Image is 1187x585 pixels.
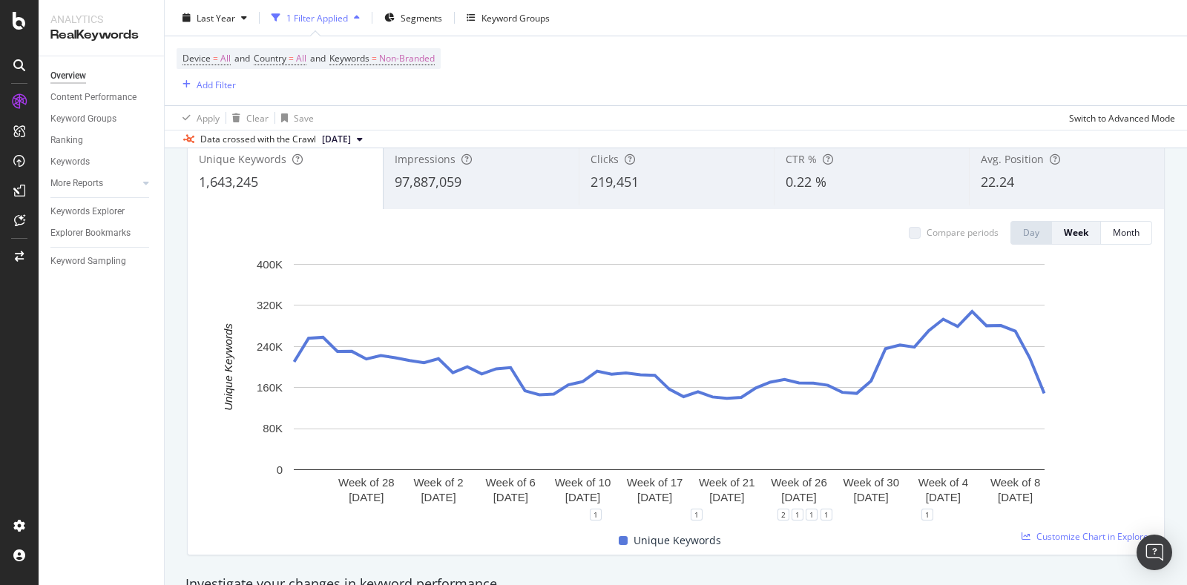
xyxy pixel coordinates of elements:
[1036,530,1152,543] span: Customize Chart in Explorer
[257,258,283,271] text: 400K
[277,463,283,476] text: 0
[50,90,137,105] div: Content Performance
[263,422,283,434] text: 80K
[781,491,816,503] text: [DATE]
[637,491,672,503] text: [DATE]
[246,111,269,124] div: Clear
[329,52,369,65] span: Keywords
[50,176,103,191] div: More Reports
[401,11,442,24] span: Segments
[50,111,154,127] a: Keyword Groups
[1113,226,1140,239] div: Month
[1063,106,1175,130] button: Switch to Advanced Mode
[821,509,832,520] div: 1
[709,491,744,503] text: [DATE]
[220,48,231,69] span: All
[372,52,377,65] span: =
[981,152,1044,166] span: Avg. Position
[316,130,369,148] button: [DATE]
[1064,226,1088,239] div: Week
[1137,535,1172,570] div: Open Intercom Messenger
[786,173,826,191] span: 0.22 %
[177,106,220,130] button: Apply
[50,204,154,219] a: Keywords Explorer
[177,6,253,30] button: Last Year
[395,173,461,191] span: 97,887,059
[486,476,536,489] text: Week of 6
[50,111,116,127] div: Keyword Groups
[257,340,283,353] text: 240K
[349,491,384,503] text: [DATE]
[378,6,448,30] button: Segments
[591,173,639,191] span: 219,451
[50,68,154,84] a: Overview
[421,491,456,503] text: [DATE]
[981,173,1014,191] span: 22.24
[197,111,220,124] div: Apply
[555,476,611,489] text: Week of 10
[843,476,899,489] text: Week of 30
[338,476,395,489] text: Week of 28
[691,509,703,520] div: 1
[1101,221,1152,245] button: Month
[1010,221,1052,245] button: Day
[1069,111,1175,124] div: Switch to Advanced Mode
[918,476,968,489] text: Week of 4
[266,6,366,30] button: 1 Filter Applied
[634,532,721,549] span: Unique Keywords
[257,381,283,394] text: 160K
[792,509,803,520] div: 1
[199,152,286,166] span: Unique Keywords
[926,491,961,503] text: [DATE]
[257,299,283,311] text: 320K
[627,476,683,489] text: Week of 17
[413,476,463,489] text: Week of 2
[254,52,286,65] span: Country
[50,254,154,269] a: Keyword Sampling
[183,52,211,65] span: Device
[777,509,789,520] div: 2
[998,491,1033,503] text: [DATE]
[289,52,294,65] span: =
[395,152,456,166] span: Impressions
[50,90,154,105] a: Content Performance
[222,323,234,411] text: Unique Keywords
[699,476,755,489] text: Week of 21
[493,491,528,503] text: [DATE]
[50,225,131,241] div: Explorer Bookmarks
[310,52,326,65] span: and
[921,509,933,520] div: 1
[50,204,125,219] div: Keywords Explorer
[50,68,86,84] div: Overview
[199,173,258,191] span: 1,643,245
[50,154,154,170] a: Keywords
[226,106,269,130] button: Clear
[50,225,154,241] a: Explorer Bookmarks
[50,133,83,148] div: Ranking
[286,11,348,24] div: 1 Filter Applied
[177,76,236,93] button: Add Filter
[50,27,152,44] div: RealKeywords
[50,133,154,148] a: Ranking
[854,491,889,503] text: [DATE]
[234,52,250,65] span: and
[771,476,827,489] text: Week of 26
[213,52,218,65] span: =
[927,226,999,239] div: Compare periods
[990,476,1040,489] text: Week of 8
[296,48,306,69] span: All
[197,11,235,24] span: Last Year
[200,133,316,146] div: Data crossed with the Crawl
[379,48,435,69] span: Non-Branded
[481,11,550,24] div: Keyword Groups
[275,106,314,130] button: Save
[50,254,126,269] div: Keyword Sampling
[50,176,139,191] a: More Reports
[806,509,818,520] div: 1
[786,152,817,166] span: CTR %
[1022,530,1152,543] a: Customize Chart in Explorer
[565,491,600,503] text: [DATE]
[200,257,1138,515] svg: A chart.
[591,152,619,166] span: Clicks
